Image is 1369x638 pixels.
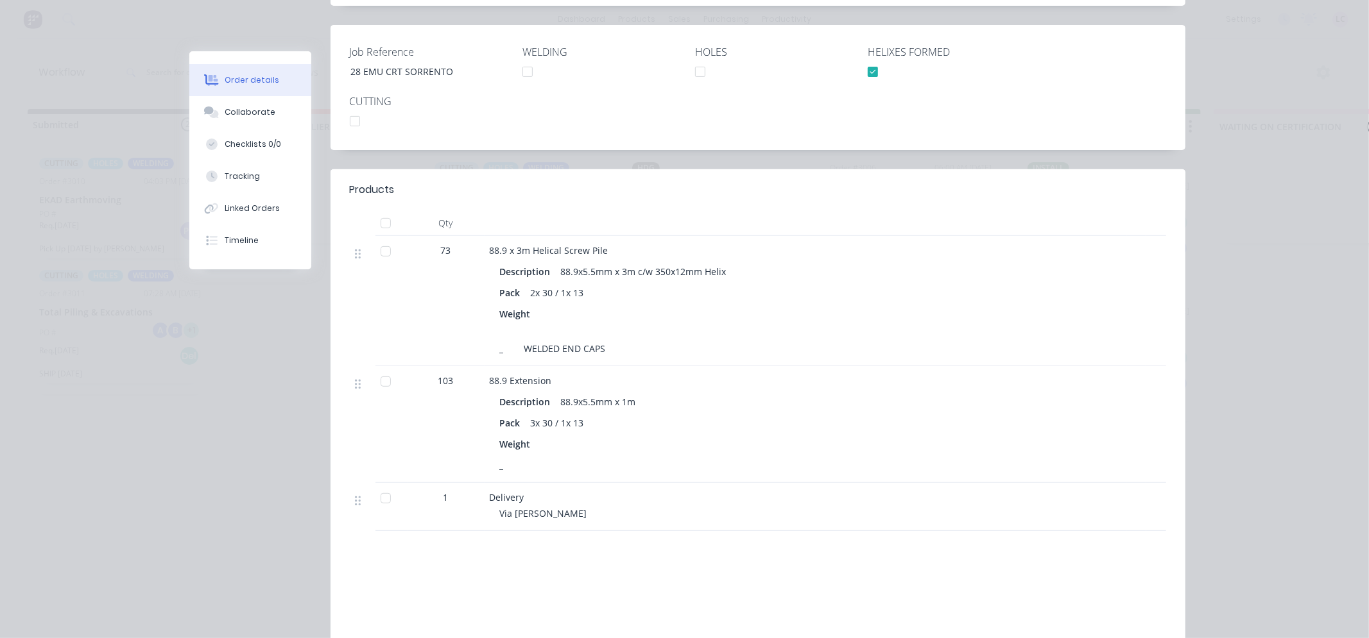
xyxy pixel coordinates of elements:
[522,44,683,60] label: WELDING
[225,235,259,246] div: Timeline
[500,262,556,281] div: Description
[350,44,510,60] label: Job Reference
[556,262,732,281] div: 88.9x5.5mm x 3m c/w 350x12mm Helix
[225,171,260,182] div: Tracking
[556,392,641,411] div: 88.9x5.5mm x 1m
[225,139,281,150] div: Checklists 0/0
[500,283,526,302] div: Pack
[500,414,526,432] div: Pack
[443,491,449,504] span: 1
[519,339,611,358] div: WELDED END CAPS
[500,507,587,519] span: Via [PERSON_NAME]
[500,435,536,453] div: Weight
[225,203,280,214] div: Linked Orders
[438,374,454,387] span: 103
[189,224,311,256] button: Timeline
[500,456,519,474] div: _
[526,414,589,432] div: 3x 30 / 1x 13
[408,210,485,236] div: Qty
[490,491,524,503] span: Delivery
[350,182,395,197] div: Products
[490,374,552,387] span: 88.9 Extension
[500,392,556,411] div: Description
[868,44,1028,60] label: HELIXES FORMED
[500,339,519,358] div: _
[526,283,589,302] div: 2x 30 / 1x 13
[340,62,501,81] div: 28 EMU CRT SORRENTO
[189,192,311,224] button: Linked Orders
[225,106,275,118] div: Collaborate
[225,74,279,86] div: Order details
[500,305,536,323] div: Weight
[189,128,311,160] button: Checklists 0/0
[189,96,311,128] button: Collaborate
[189,64,311,96] button: Order details
[350,94,510,109] label: CUTTING
[490,244,608,256] span: 88.9 x 3m Helical Screw Pile
[695,44,856,60] label: HOLES
[189,160,311,192] button: Tracking
[441,244,451,257] span: 73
